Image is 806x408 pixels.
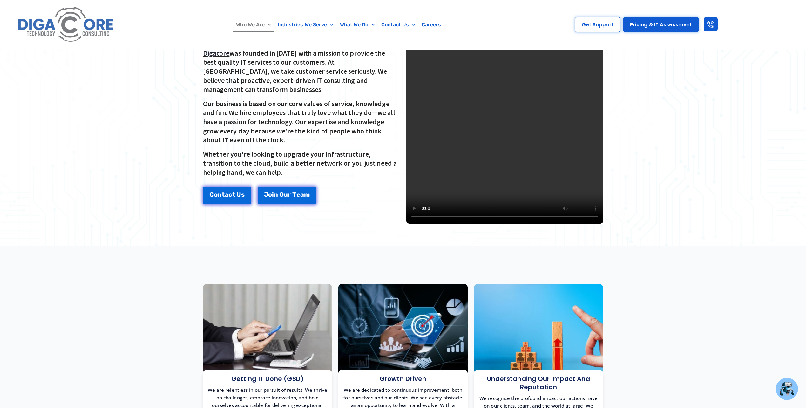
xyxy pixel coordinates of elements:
a: Industries We Serve [274,17,337,32]
span: Pricing & IT Assessment [630,22,692,27]
img: Getting IT Done [203,284,332,379]
span: c [228,191,232,198]
span: n [274,191,278,198]
a: Contact Us [378,17,418,32]
span: a [300,191,304,198]
span: J [264,191,268,198]
p: was founded in [DATE] with a mission to provide the best quality IT services to our customers. At... [203,49,400,94]
p: Our business is based on our core values of service, knowledge and fun. We hire employees that tr... [203,99,400,145]
a: Pricing & IT Assessment [623,17,699,32]
span: s [241,191,245,198]
a: Who We Are [233,17,274,32]
span: Get Support [582,22,613,27]
img: Understanding our Impact and Reputation [474,284,603,379]
h3: Understanding our Impact and Reputation [479,375,599,391]
img: Digacore logo 1 [15,3,117,46]
a: Get Support [575,17,620,32]
a: Join Our Team [258,187,316,204]
span: a [225,191,228,198]
h3: Getting IT Done (GSD) [208,375,328,383]
span: t [232,191,235,198]
span: O [279,191,284,198]
span: r [288,191,291,198]
p: Whether you’re looking to upgrade your infrastructure, transition to the cloud, build a better ne... [203,150,400,177]
img: Growth Driven [338,284,468,379]
span: U [236,191,241,198]
span: m [304,191,310,198]
span: n [218,191,222,198]
span: T [292,191,296,198]
nav: Menu [155,17,522,32]
span: t [222,191,225,198]
a: Contact Us [203,187,251,204]
span: e [296,191,300,198]
span: i [272,191,274,198]
h3: Growth Driven [343,375,463,383]
span: o [214,191,218,198]
a: Careers [418,17,444,32]
span: C [209,191,214,198]
a: What We Do [337,17,378,32]
a: Digacore [203,49,230,58]
span: o [268,191,272,198]
span: u [284,191,288,198]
